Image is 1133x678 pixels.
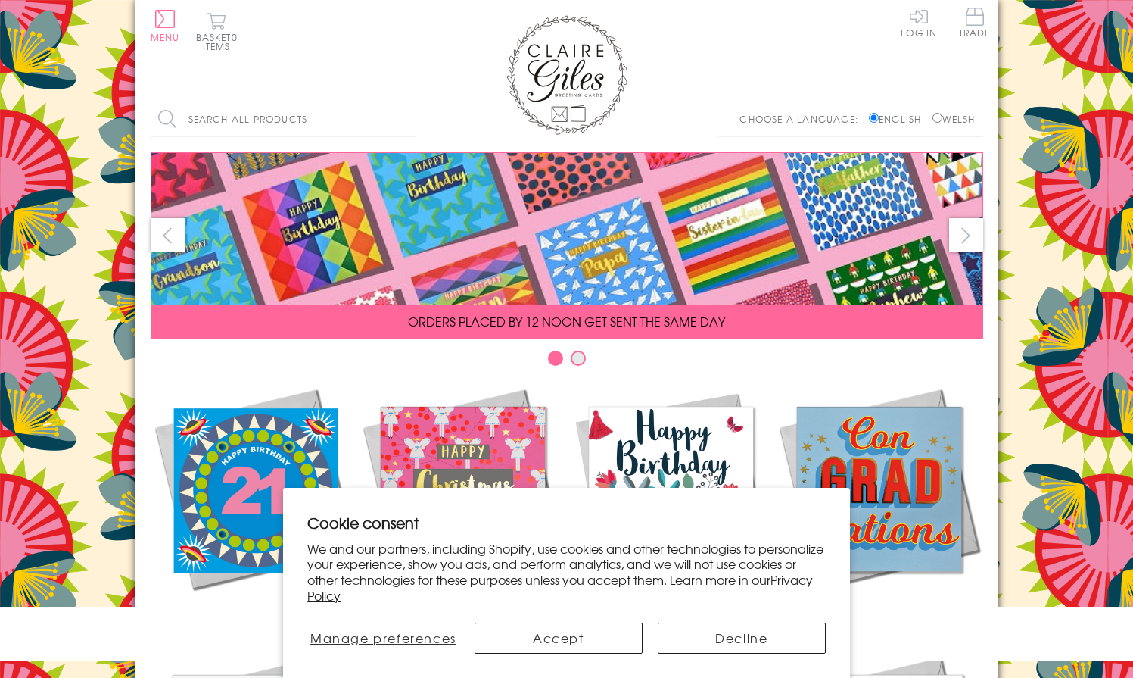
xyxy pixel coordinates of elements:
[548,351,563,366] button: Carousel Page 1 (Current Slide)
[408,312,725,330] span: ORDERS PLACED BY 12 NOON GET SENT THE SAME DAY
[151,30,180,44] span: Menu
[196,12,238,51] button: Basket0 items
[567,385,775,623] a: Birthdays
[869,113,879,123] input: English
[901,8,937,37] a: Log In
[307,541,826,604] p: We and our partners, including Shopify, use cookies and other technologies to personalize your ex...
[203,30,238,53] span: 0 items
[949,218,983,252] button: next
[869,112,929,126] label: English
[151,10,180,42] button: Menu
[959,8,991,40] a: Trade
[359,385,567,623] a: Christmas
[571,351,586,366] button: Carousel Page 2
[506,15,627,135] img: Claire Giles Greetings Cards
[739,112,866,126] p: Choose a language:
[151,102,416,136] input: Search all products
[151,385,359,623] a: New Releases
[310,629,456,647] span: Manage preferences
[475,623,643,654] button: Accept
[204,605,303,623] span: New Releases
[932,113,942,123] input: Welsh
[307,623,459,654] button: Manage preferences
[151,218,185,252] button: prev
[932,112,976,126] label: Welsh
[840,605,918,623] span: Academic
[307,570,813,605] a: Privacy Policy
[307,512,826,533] h2: Cookie consent
[400,102,416,136] input: Search
[775,385,983,623] a: Academic
[658,623,826,654] button: Decline
[959,8,991,37] span: Trade
[151,350,983,373] div: Carousel Pagination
